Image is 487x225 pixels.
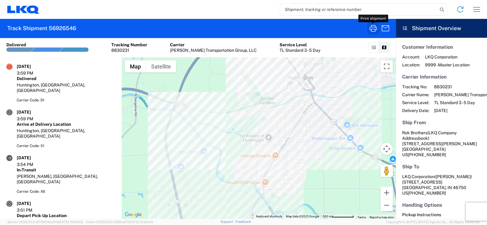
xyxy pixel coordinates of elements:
[17,121,115,127] div: Arrive at Delivery Location
[123,211,143,219] img: Google
[17,128,115,139] div: Huntington, [GEOGRAPHIC_DATA], [GEOGRAPHIC_DATA]
[402,164,481,170] h5: Ship To
[280,47,320,53] div: TL Standard 3 - 5 Day
[280,4,438,15] input: Shipment, tracking or reference number
[402,92,429,97] span: Carrier Name:
[17,109,47,115] div: [DATE]
[170,47,257,53] div: [PERSON_NAME] Transportation Group, LLC
[396,19,487,38] header: Shipment Overview
[321,214,356,219] button: Map Scale: 500 m per 69 pixels
[17,70,47,76] div: 3:59 PM
[280,42,320,47] div: Service Level
[111,47,147,53] div: 8830231
[425,62,470,68] span: 9999 - Master Location
[170,42,257,47] div: Carrier
[370,216,394,219] a: Report a map error
[17,189,115,194] div: Carrier Code: X6
[256,214,282,219] button: Keyboard shortcuts
[402,62,420,68] span: Location:
[111,42,147,47] div: Tracking Number
[386,219,480,225] span: Copyright © [DATE]-[DATE] Agistix Inc., All Rights Reserved
[17,76,115,81] div: Delivered
[17,155,47,160] div: [DATE]
[402,120,481,125] h5: Ship From
[17,64,47,69] div: [DATE]
[357,216,366,219] a: Terms
[17,207,47,213] div: 3:51 PM
[17,82,115,93] div: Huntington, [GEOGRAPHIC_DATA], [GEOGRAPHIC_DATA]
[402,100,429,105] span: Service Level:
[381,187,393,199] button: Zoom in
[381,60,393,72] button: Toggle fullscreen view
[128,220,153,224] span: [DATE] 10:52:44
[408,191,446,195] span: [PHONE_NUMBER]
[381,199,393,211] button: Zoom out
[402,174,472,185] span: LKQ Corporation [STREET_ADDRESS]
[17,167,115,173] div: In-Transit
[402,74,481,80] h5: Carrier Information
[146,60,176,72] button: Show satellite imagery
[435,174,472,179] span: ([PERSON_NAME])
[17,143,115,149] div: Carrier Code: X1
[235,220,251,223] a: Feedback
[17,213,115,218] div: Depart Pick-Up Location
[58,220,83,224] span: [DATE] 10:43:43
[17,162,47,167] div: 3:54 PM
[402,130,457,141] span: (LKQ Company Addressbook)
[17,174,115,185] div: [PERSON_NAME], [GEOGRAPHIC_DATA], [GEOGRAPHIC_DATA]
[7,25,76,32] h2: Track Shipment 56926546
[425,54,470,60] span: LKQ Corporation
[381,165,393,177] button: Drag Pegman onto the map to open Street View
[402,174,481,196] address: [GEOGRAPHIC_DATA], IN 46750 US
[402,84,429,90] span: Tracking No:
[323,215,332,218] span: 500 m
[402,130,481,157] address: [PERSON_NAME][GEOGRAPHIC_DATA] US
[408,152,446,157] span: [PHONE_NUMBER]
[402,202,481,208] h5: Handling Options
[381,143,393,155] button: Map camera controls
[221,220,236,223] a: Support
[402,212,481,217] h6: Pickup Instructions
[402,130,427,135] span: Rok Brothers
[123,211,143,219] a: Open this area in Google Maps (opens a new window)
[17,116,47,121] div: 3:59 PM
[6,42,26,47] div: Delivered
[17,201,47,206] div: [DATE]
[402,141,442,146] span: [STREET_ADDRESS]
[402,108,429,113] span: Delivery Date:
[402,44,481,50] h5: Customer Information
[402,54,420,60] span: Account:
[7,220,83,224] span: Server: 2025.20.0-970904bc0f3
[86,220,153,224] span: Client: 2025.20.0-035ba07
[125,60,146,72] button: Show street map
[17,97,115,103] div: Carrier Code: D1
[286,215,319,218] span: Map data ©2025 Google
